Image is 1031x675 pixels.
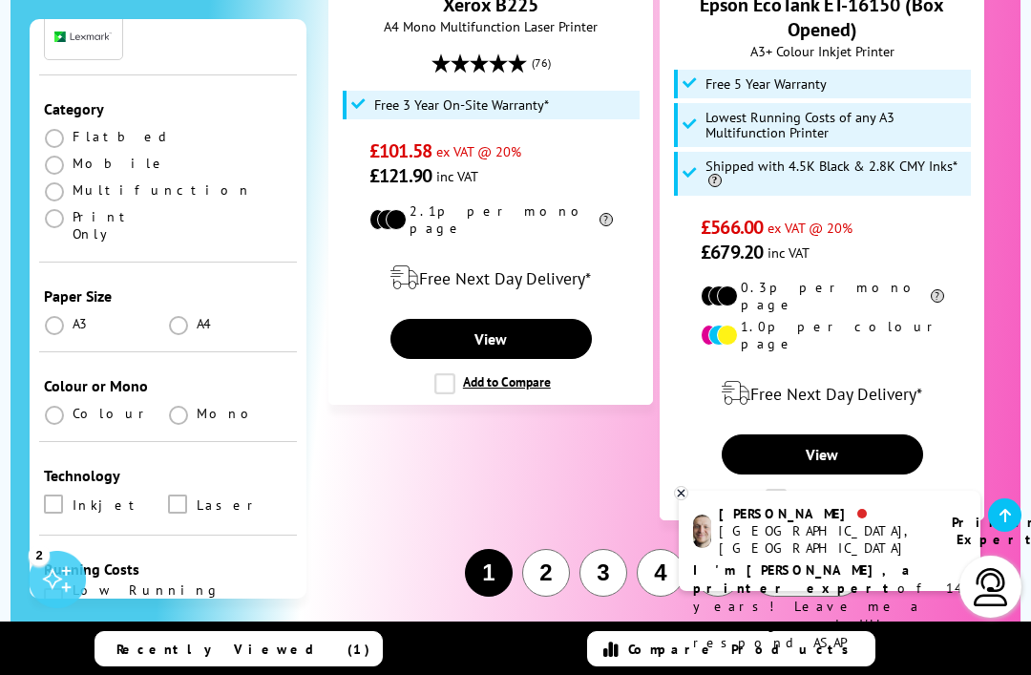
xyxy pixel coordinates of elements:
span: Mobile [73,155,167,172]
img: ashley-livechat.png [693,515,711,548]
b: I'm [PERSON_NAME], a printer expert [693,561,915,597]
span: inc VAT [436,167,478,185]
div: [PERSON_NAME] [719,505,928,522]
button: 2 [522,549,570,597]
span: Flatbed [73,128,173,145]
span: Laser [197,495,261,516]
span: Recently Viewed (1) [116,641,370,658]
span: £679.20 [701,240,763,264]
li: 2.1p per mono page [369,202,612,237]
span: £121.90 [369,163,431,188]
span: Compare Products [628,641,859,658]
div: Colour or Mono [44,376,292,395]
span: inc VAT [768,243,810,262]
li: 0.3p per mono page [701,279,943,313]
span: Low Running Cost [73,588,292,609]
div: Running Costs [44,559,292,579]
span: Free 5 Year Warranty [705,76,827,92]
span: A4 [197,315,214,332]
a: Recently Viewed (1) [95,631,383,666]
div: modal_delivery [339,251,642,305]
label: Add to Compare [434,373,551,394]
span: ex VAT @ 20% [768,219,852,237]
span: A4 Mono Multifunction Laser Printer [339,17,642,35]
img: Lexmark [54,32,112,43]
p: of 14 years! Leave me a message and I'll respond ASAP [693,561,966,652]
span: Multifunction [73,181,252,199]
div: Paper Size [44,286,292,306]
span: Inkjet [73,495,143,516]
div: modal_delivery [670,367,974,420]
span: Colour [73,405,152,422]
span: (76) [532,45,551,81]
div: Technology [44,466,292,485]
img: user-headset-light.svg [972,568,1010,606]
a: Compare Products [587,631,875,666]
div: Category [44,99,292,118]
span: £566.00 [701,215,763,240]
div: [GEOGRAPHIC_DATA], [GEOGRAPHIC_DATA] [719,522,928,557]
a: View [390,319,592,359]
span: Shipped with 4.5K Black & 2.8K CMY Inks* [705,158,967,189]
button: 3 [579,549,627,597]
span: Mono [197,405,260,422]
li: 1.0p per colour page [701,318,943,352]
span: Free 3 Year On-Site Warranty* [374,97,549,113]
span: Lowest Running Costs of any A3 Multifunction Printer [705,110,967,140]
span: £101.58 [369,138,431,163]
button: 4 [637,549,684,597]
label: Add to Compare [766,489,882,510]
div: 2 [29,544,50,565]
span: A3 [73,315,90,332]
span: Print Only [73,208,168,243]
a: View [722,434,923,475]
span: ex VAT @ 20% [436,142,521,160]
button: Lexmark [49,24,117,50]
span: A3+ Colour Inkjet Printer [670,42,974,60]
